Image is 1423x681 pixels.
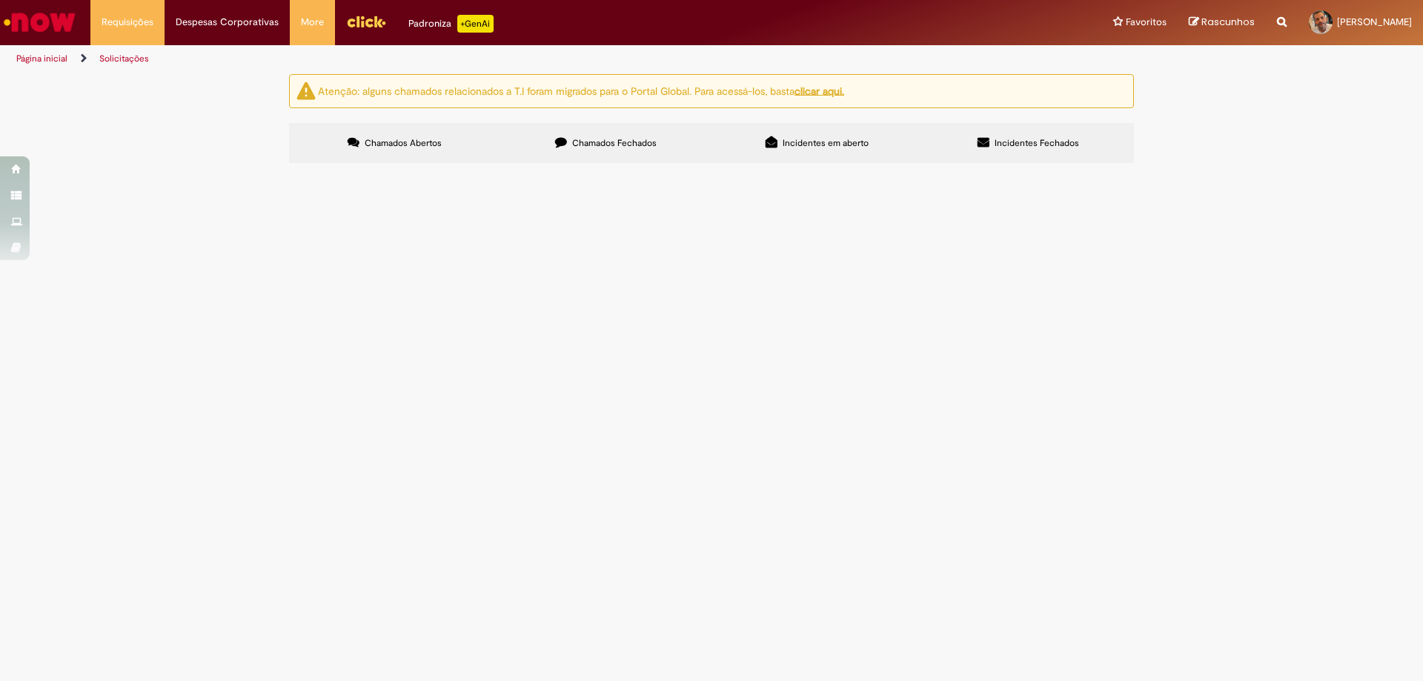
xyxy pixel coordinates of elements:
[1126,15,1167,30] span: Favoritos
[457,15,494,33] p: +GenAi
[16,53,67,64] a: Página inicial
[408,15,494,33] div: Padroniza
[1201,15,1255,29] span: Rascunhos
[176,15,279,30] span: Despesas Corporativas
[795,84,844,97] a: clicar aqui.
[1337,16,1412,28] span: [PERSON_NAME]
[346,10,386,33] img: click_logo_yellow_360x200.png
[11,45,938,73] ul: Trilhas de página
[1189,16,1255,30] a: Rascunhos
[783,137,869,149] span: Incidentes em aberto
[1,7,78,37] img: ServiceNow
[102,15,153,30] span: Requisições
[99,53,149,64] a: Solicitações
[365,137,442,149] span: Chamados Abertos
[318,84,844,97] ng-bind-html: Atenção: alguns chamados relacionados a T.I foram migrados para o Portal Global. Para acessá-los,...
[301,15,324,30] span: More
[995,137,1079,149] span: Incidentes Fechados
[572,137,657,149] span: Chamados Fechados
